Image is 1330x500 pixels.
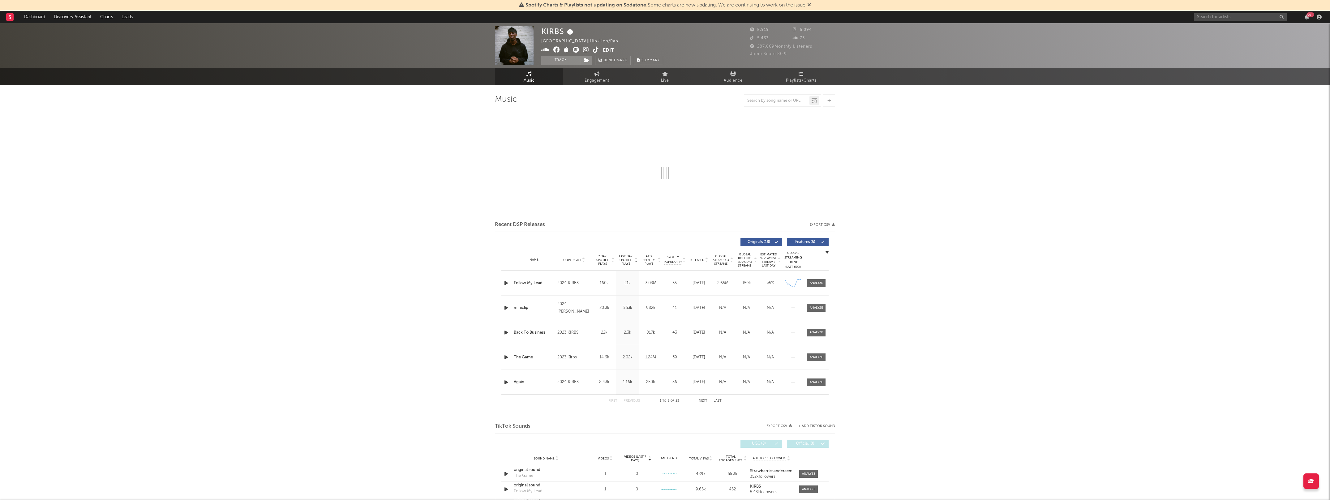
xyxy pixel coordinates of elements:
[753,456,786,460] span: Author / Followers
[514,354,554,361] div: The Game
[750,475,793,479] div: 352k followers
[791,442,819,446] span: Official ( 0 )
[740,440,782,448] button: UGC(8)
[744,240,773,244] span: Originals ( 18 )
[712,354,733,361] div: N/A
[641,354,661,361] div: 1.24M
[617,280,637,286] div: 21k
[736,354,757,361] div: N/A
[652,397,686,405] div: 1 5 23
[594,254,611,266] span: 7 Day Spotify Plays
[624,399,640,403] button: Previous
[563,258,581,262] span: Copyright
[598,457,609,460] span: Videos
[750,36,769,40] span: 5,433
[526,3,646,8] span: Spotify Charts & Playlists not updating on Sodatone
[534,457,555,460] span: Sound Name
[495,221,545,229] span: Recent DSP Releases
[514,280,554,286] a: Follow My Lead
[787,440,829,448] button: Official(0)
[787,238,829,246] button: Features(5)
[750,469,792,473] strong: Strawberriesandcreem
[744,442,773,446] span: UGC ( 8 )
[760,305,781,311] div: N/A
[495,423,530,430] span: TikTok Sounds
[664,280,685,286] div: 55
[557,280,591,287] div: 2024 KIRBS
[641,330,661,336] div: 817k
[591,486,620,493] div: 1
[1194,13,1287,21] input: Search for artists
[699,399,707,403] button: Next
[563,68,631,85] a: Engagement
[585,77,609,84] span: Engagement
[117,11,137,23] a: Leads
[767,68,835,85] a: Playlists/Charts
[760,330,781,336] div: N/A
[736,330,757,336] div: N/A
[736,253,753,267] span: Global Rolling 7D Audio Streams
[594,354,614,361] div: 14.6k
[661,77,669,84] span: Live
[663,400,666,402] span: to
[689,330,709,336] div: [DATE]
[49,11,96,23] a: Discovery Assistant
[750,490,793,494] div: 5.43k followers
[617,254,634,266] span: Last Day Spotify Plays
[750,28,769,32] span: 8,919
[724,77,743,84] span: Audience
[514,330,554,336] a: Back To Business
[654,456,683,461] div: 6M Trend
[20,11,49,23] a: Dashboard
[594,330,614,336] div: 22k
[594,280,614,286] div: 160k
[766,424,792,428] button: Export CSV
[495,68,563,85] a: Music
[712,330,733,336] div: N/A
[617,379,637,385] div: 1.16k
[641,305,661,311] div: 982k
[736,379,757,385] div: N/A
[714,399,722,403] button: Last
[807,3,811,8] span: Dismiss
[793,36,805,40] span: 73
[641,280,661,286] div: 3.03M
[514,467,578,473] div: original sound
[689,457,709,460] span: Total Views
[526,3,805,8] span: : Some charts are now updating. We are continuing to work on the issue
[514,482,578,489] div: original sound
[750,485,761,489] strong: KIRBS
[750,469,793,473] a: Strawberriesandcreem
[744,98,809,103] input: Search by song name or URL
[689,379,709,385] div: [DATE]
[718,486,747,493] div: 452
[689,280,709,286] div: [DATE]
[636,486,638,493] div: 0
[792,425,835,428] button: + Add TikTok Sound
[689,354,709,361] div: [DATE]
[793,28,812,32] span: 5,094
[798,425,835,428] button: + Add TikTok Sound
[514,473,533,479] div: The Game
[514,379,554,385] div: Again
[557,329,591,336] div: 2023 KIRBS
[760,280,781,286] div: <5%
[712,379,733,385] div: N/A
[736,280,757,286] div: 159k
[760,379,781,385] div: N/A
[690,258,704,262] span: Released
[712,254,729,266] span: Global ATD Audio Streams
[1305,15,1309,19] button: 99+
[809,223,835,227] button: Export CSV
[686,486,715,493] div: 9.65k
[750,485,793,489] a: KIRBS
[557,378,591,386] div: 2024 KIRBS
[740,238,782,246] button: Originals(18)
[1306,12,1314,17] div: 99 +
[750,45,812,49] span: 287,669 Monthly Listeners
[591,471,620,477] div: 1
[760,253,777,267] span: Estimated % Playlist Streams Last Day
[712,305,733,311] div: N/A
[541,26,575,36] div: KIRBS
